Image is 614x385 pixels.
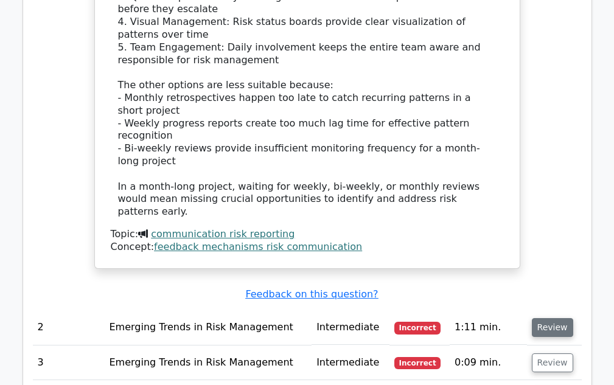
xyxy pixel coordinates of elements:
button: Review [532,318,573,337]
td: Intermediate [312,345,389,380]
span: Incorrect [394,322,441,334]
span: Incorrect [394,357,441,369]
td: 3 [33,345,105,380]
td: 0:09 min. [450,345,527,380]
div: Concept: [111,241,504,254]
td: Intermediate [312,310,389,345]
td: 2 [33,310,105,345]
button: Review [532,353,573,372]
a: communication risk reporting [151,228,295,240]
a: Feedback on this question? [245,288,378,300]
td: 1:11 min. [450,310,527,345]
div: Topic: [111,228,504,241]
td: Emerging Trends in Risk Management [105,345,312,380]
a: feedback mechanisms risk communication [154,241,362,252]
td: Emerging Trends in Risk Management [105,310,312,345]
